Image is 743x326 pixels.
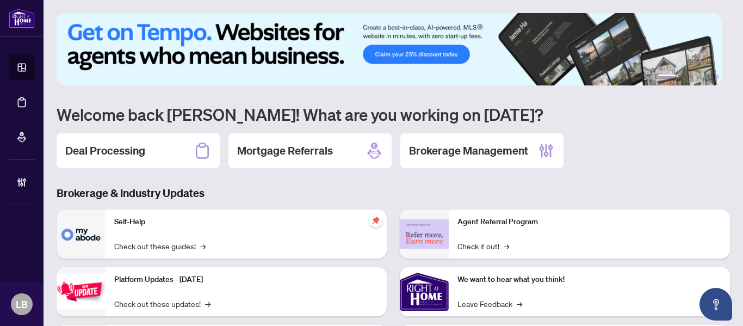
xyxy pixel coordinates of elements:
a: Check out these updates!→ [114,298,210,310]
p: Self-Help [114,216,378,228]
button: 6 [715,75,719,79]
button: 5 [706,75,710,79]
span: LB [16,297,28,312]
button: 2 [680,75,684,79]
h2: Deal Processing [65,143,145,158]
img: We want to hear what you think! [400,267,449,316]
a: Check out these guides!→ [114,240,206,252]
span: → [205,298,210,310]
span: pushpin [369,214,382,227]
p: We want to hear what you think! [457,274,721,286]
span: → [504,240,509,252]
p: Platform Updates - [DATE] [114,274,378,286]
h1: Welcome back [PERSON_NAME]! What are you working on [DATE]? [57,104,730,125]
img: Agent Referral Program [400,219,449,249]
button: 4 [697,75,702,79]
img: Slide 0 [57,13,722,85]
img: Self-Help [57,210,106,259]
h2: Brokerage Management [409,143,528,158]
img: Platform Updates - July 21, 2025 [57,274,106,309]
span: → [517,298,522,310]
span: → [200,240,206,252]
a: Leave Feedback→ [457,298,522,310]
button: 3 [689,75,693,79]
h3: Brokerage & Industry Updates [57,186,730,201]
img: logo [9,8,35,28]
h2: Mortgage Referrals [237,143,333,158]
button: 1 [658,75,676,79]
a: Check it out!→ [457,240,509,252]
p: Agent Referral Program [457,216,721,228]
button: Open asap [699,288,732,321]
